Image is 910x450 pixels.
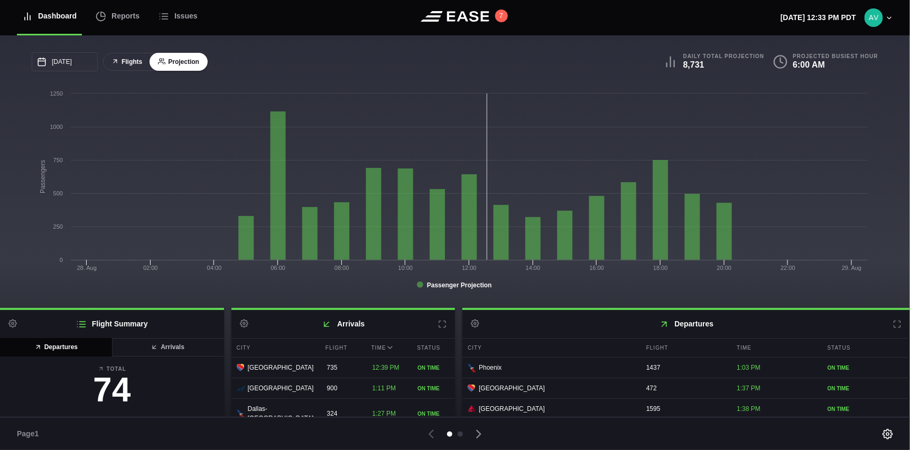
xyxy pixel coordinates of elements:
[479,363,502,372] span: Phoenix
[462,265,477,271] text: 12:00
[143,265,158,271] text: 02:00
[17,428,43,439] span: Page 1
[417,385,450,392] div: ON TIME
[828,364,905,372] div: ON TIME
[372,385,396,392] span: 1:11 PM
[842,265,861,271] tspan: 29. Aug
[248,383,314,393] span: [GEOGRAPHIC_DATA]
[8,373,216,407] h3: 74
[828,385,905,392] div: ON TIME
[32,52,98,71] input: mm/dd/yyyy
[103,53,151,71] button: Flights
[793,53,878,60] b: Projected Busiest Hour
[641,339,729,357] div: Flight
[372,410,396,417] span: 1:27 PM
[8,365,216,412] a: Total74
[737,405,760,412] span: 1:38 PM
[417,364,450,372] div: ON TIME
[60,257,63,263] text: 0
[77,265,96,271] tspan: 28. Aug
[231,339,318,357] div: City
[427,282,492,289] tspan: Passenger Projection
[320,339,364,357] div: Flight
[641,399,729,419] div: 1595
[717,265,732,271] text: 20:00
[112,338,224,357] button: Arrivals
[641,358,729,378] div: 1437
[398,265,413,271] text: 10:00
[828,405,905,413] div: ON TIME
[737,385,760,392] span: 1:37 PM
[372,364,399,371] span: 12:39 PM
[683,60,704,69] b: 8,731
[50,124,63,130] text: 1000
[683,53,765,60] b: Daily Total Projection
[53,223,63,230] text: 250
[462,339,638,357] div: City
[737,364,760,371] span: 1:03 PM
[321,404,364,424] div: 324
[781,12,856,23] p: [DATE] 12:33 PM PDT
[321,358,364,378] div: 735
[8,365,216,373] b: Total
[248,363,314,372] span: [GEOGRAPHIC_DATA]
[366,339,410,357] div: Time
[653,265,668,271] text: 18:00
[417,410,450,418] div: ON TIME
[641,378,729,398] div: 472
[731,339,819,357] div: Time
[150,53,208,71] button: Projection
[271,265,285,271] text: 06:00
[822,339,910,357] div: Status
[207,265,222,271] text: 04:00
[248,404,314,423] span: Dallas-[GEOGRAPHIC_DATA]
[50,90,63,97] text: 1250
[335,265,349,271] text: 08:00
[479,404,545,414] span: [GEOGRAPHIC_DATA]
[53,157,63,163] text: 750
[865,8,883,27] img: 9eca6f7b035e9ca54b5c6e3bab63db89
[781,265,795,271] text: 22:00
[526,265,541,271] text: 14:00
[495,10,508,22] button: 7
[793,60,825,69] b: 6:00 AM
[321,378,364,398] div: 900
[231,310,456,338] h2: Arrivals
[479,383,545,393] span: [GEOGRAPHIC_DATA]
[412,339,455,357] div: Status
[53,190,63,196] text: 500
[590,265,605,271] text: 16:00
[462,310,910,338] h2: Departures
[39,160,47,193] tspan: Passengers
